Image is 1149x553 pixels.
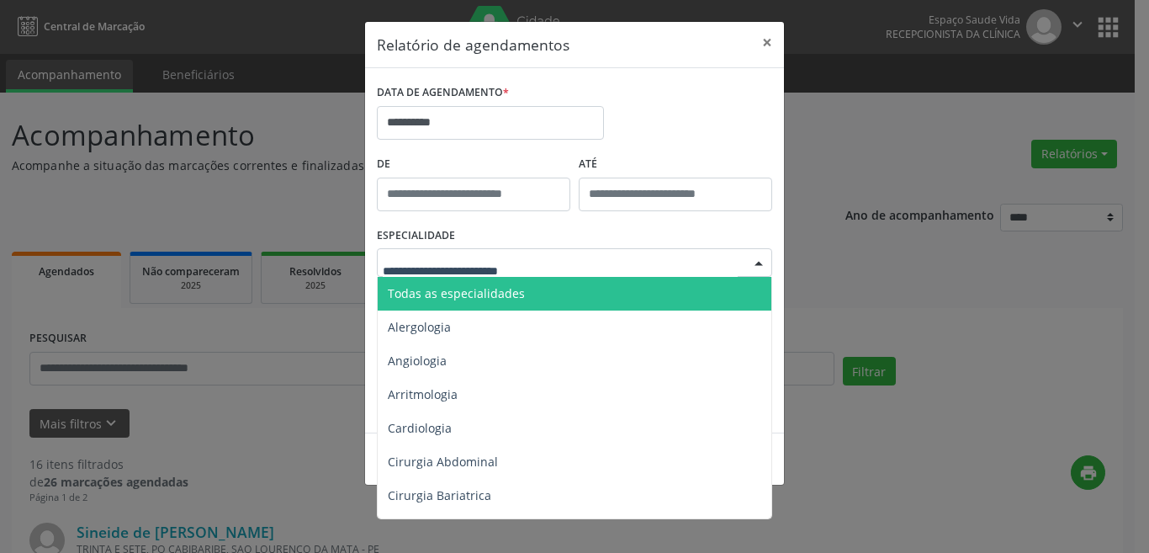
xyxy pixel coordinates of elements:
span: Arritmologia [388,386,458,402]
h5: Relatório de agendamentos [377,34,569,56]
span: Angiologia [388,353,447,369]
span: Cirurgia Abdominal [388,454,498,470]
span: Cardiologia [388,420,452,436]
span: Alergologia [388,319,451,335]
label: DATA DE AGENDAMENTO [377,80,509,106]
label: ESPECIALIDADE [377,223,455,249]
button: Close [750,22,784,63]
label: De [377,152,570,178]
label: ATÉ [579,152,772,178]
span: Todas as especialidades [388,285,525,301]
span: Cirurgia Bariatrica [388,487,491,503]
